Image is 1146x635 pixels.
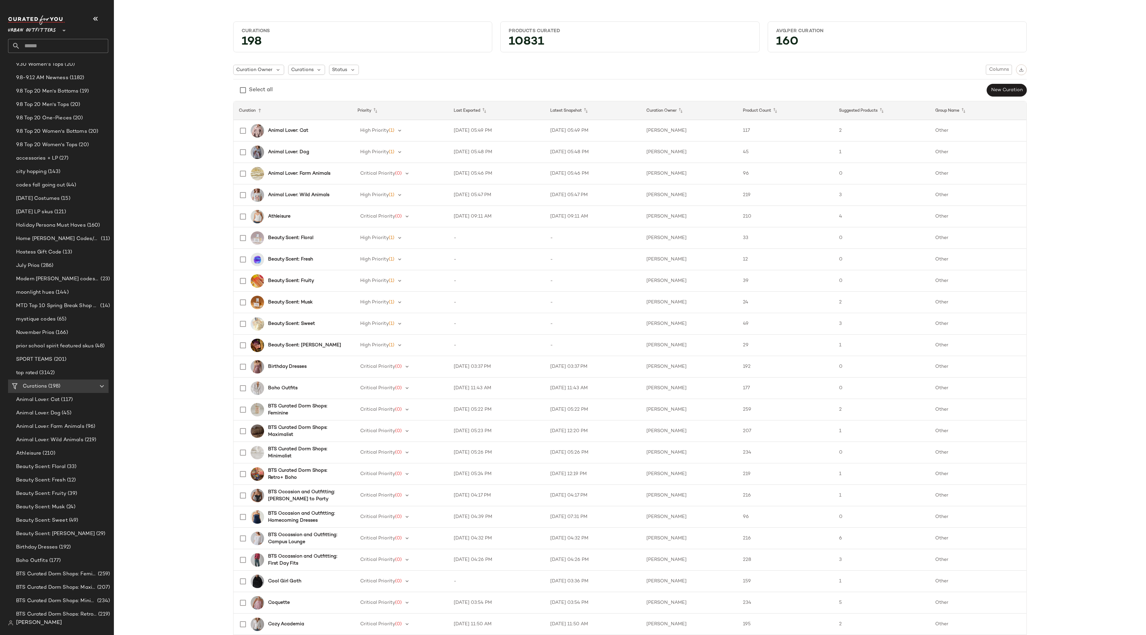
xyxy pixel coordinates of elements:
[47,383,60,390] span: (198)
[16,356,53,363] span: SPORT TEAMS
[8,15,65,25] img: cfy_white_logo.C9jOOHJF.svg
[448,141,545,163] td: [DATE] 05:48 PM
[545,356,641,378] td: [DATE] 03:37 PM
[95,530,106,538] span: (29)
[16,275,99,283] span: Modern [PERSON_NAME] codes 9/12
[834,442,930,463] td: 0
[738,356,834,378] td: 192
[16,248,61,256] span: Hostess Gift Code
[54,289,69,296] span: (144)
[448,120,545,141] td: [DATE] 05:49 PM
[84,423,95,430] span: (96)
[360,171,395,176] span: Critical Priority
[251,467,264,481] img: 103681524_000_b
[360,407,395,412] span: Critical Priority
[738,506,834,528] td: 96
[389,235,394,240] span: (1)
[16,262,40,270] span: July Prios
[834,399,930,420] td: 2
[448,528,545,549] td: [DATE] 04:32 PM
[641,399,737,420] td: [PERSON_NAME]
[352,101,448,120] th: Priority
[268,191,329,198] b: Animal Lover: Wild Animals
[251,532,264,545] img: 100819317_010_b
[360,278,389,283] span: High Priority
[448,163,545,184] td: [DATE] 05:46 PM
[16,208,53,216] span: [DATE] LP skus
[395,407,402,412] span: (0)
[86,222,100,229] span: (160)
[236,66,272,73] span: Curation Owner
[641,463,737,485] td: [PERSON_NAME]
[360,386,395,391] span: Critical Priority
[16,168,47,176] span: city hopping
[738,227,834,249] td: 33
[16,114,72,122] span: 9.8 Top 20 One-Pieces
[641,378,737,399] td: [PERSON_NAME]
[99,275,110,283] span: (23)
[16,423,84,430] span: Animal Lover: Farm Animals
[389,257,394,262] span: (1)
[234,101,352,120] th: Curation
[389,278,394,283] span: (1)
[16,396,60,404] span: Animal Lover: Cat
[930,485,1026,506] td: Other
[930,528,1026,549] td: Other
[251,553,264,567] img: 92094747_069_b
[834,141,930,163] td: 1
[986,65,1012,75] button: Columns
[251,188,264,202] img: 101075752_010_b
[16,195,60,203] span: [DATE] Costumes
[771,37,1024,49] div: 160
[389,321,394,326] span: (1)
[61,248,72,256] span: (13)
[16,302,99,310] span: MTD Top 10 Spring Break Shop 4.1
[268,424,344,438] b: BTS Curated Dorm Shops: Maximalist
[66,490,77,498] span: (39)
[56,315,67,323] span: (65)
[834,313,930,335] td: 3
[738,399,834,420] td: 259
[930,335,1026,356] td: Other
[251,210,264,223] img: 102793627_010_b
[738,206,834,227] td: 210
[448,442,545,463] td: [DATE] 05:26 PM
[930,356,1026,378] td: Other
[291,66,314,73] span: Curations
[360,428,395,434] span: Critical Priority
[930,506,1026,528] td: Other
[395,386,402,391] span: (0)
[930,249,1026,270] td: Other
[395,471,402,476] span: (0)
[738,335,834,356] td: 29
[545,528,641,549] td: [DATE] 04:32 PM
[16,61,63,68] span: 9.30 Women's Tops
[66,476,76,484] span: (12)
[389,150,394,155] span: (1)
[268,363,307,370] b: Birthday Dresses
[738,163,834,184] td: 96
[60,409,71,417] span: (45)
[389,192,394,197] span: (1)
[40,262,53,270] span: (286)
[251,296,264,309] img: 35402403_018_b
[389,128,394,133] span: (1)
[360,343,389,348] span: High Priority
[54,329,68,337] span: (166)
[545,270,641,292] td: -
[641,270,737,292] td: [PERSON_NAME]
[738,101,834,120] th: Product Count
[989,67,1009,72] span: Columns
[545,249,641,270] td: -
[930,463,1026,485] td: Other
[268,385,298,392] b: Boho Outfits
[251,382,264,395] img: 101991065_010_b
[16,463,66,471] span: Beauty Scent: Floral
[16,181,65,189] span: codes fall going out
[47,168,61,176] span: (143)
[834,270,930,292] td: 0
[930,227,1026,249] td: Other
[545,313,641,335] td: -
[738,528,834,549] td: 216
[268,299,313,306] b: Beauty Scent: Musk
